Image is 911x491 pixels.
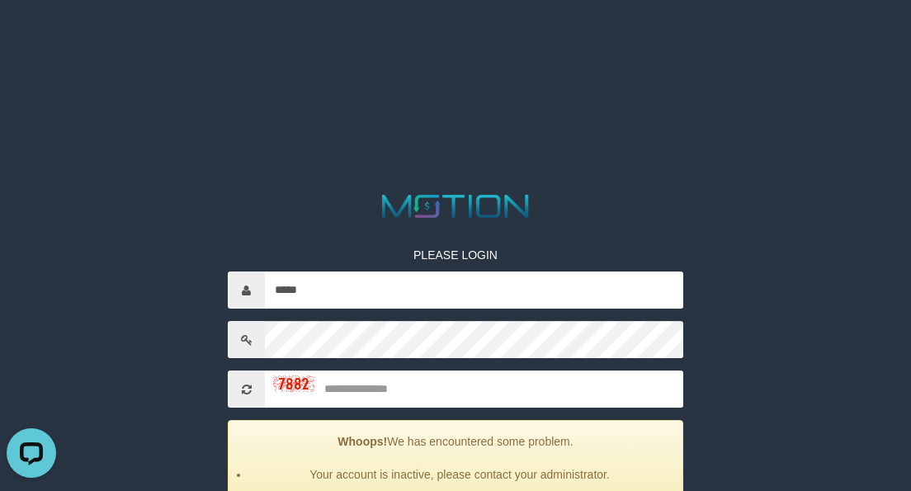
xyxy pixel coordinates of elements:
li: Your account is inactive, please contact your administrator. [249,466,670,483]
img: captcha [273,375,314,392]
p: PLEASE LOGIN [228,247,683,263]
button: Open LiveChat chat widget [7,7,56,56]
strong: Whoops! [337,435,387,448]
img: MOTION_logo.png [375,191,535,222]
